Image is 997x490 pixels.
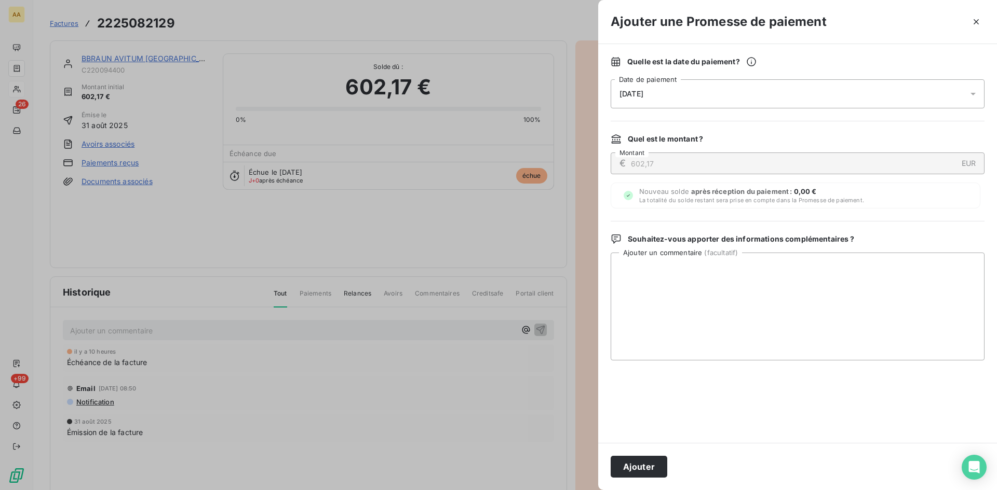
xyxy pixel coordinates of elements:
[627,57,757,67] span: Quelle est la date du paiement ?
[691,187,794,195] span: après réception du paiement :
[639,187,864,204] span: Nouveau solde
[794,187,817,195] span: 0,00 €
[628,234,854,244] span: Souhaitez-vous apporter des informations complémentaires ?
[619,90,643,98] span: [DATE]
[962,455,987,480] div: Open Intercom Messenger
[639,197,864,204] span: La totalité du solde restant sera prise en compte dans la Promesse de paiement.
[611,456,667,478] button: Ajouter
[611,12,827,31] h3: Ajouter une Promesse de paiement
[628,134,703,144] span: Quel est le montant ?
